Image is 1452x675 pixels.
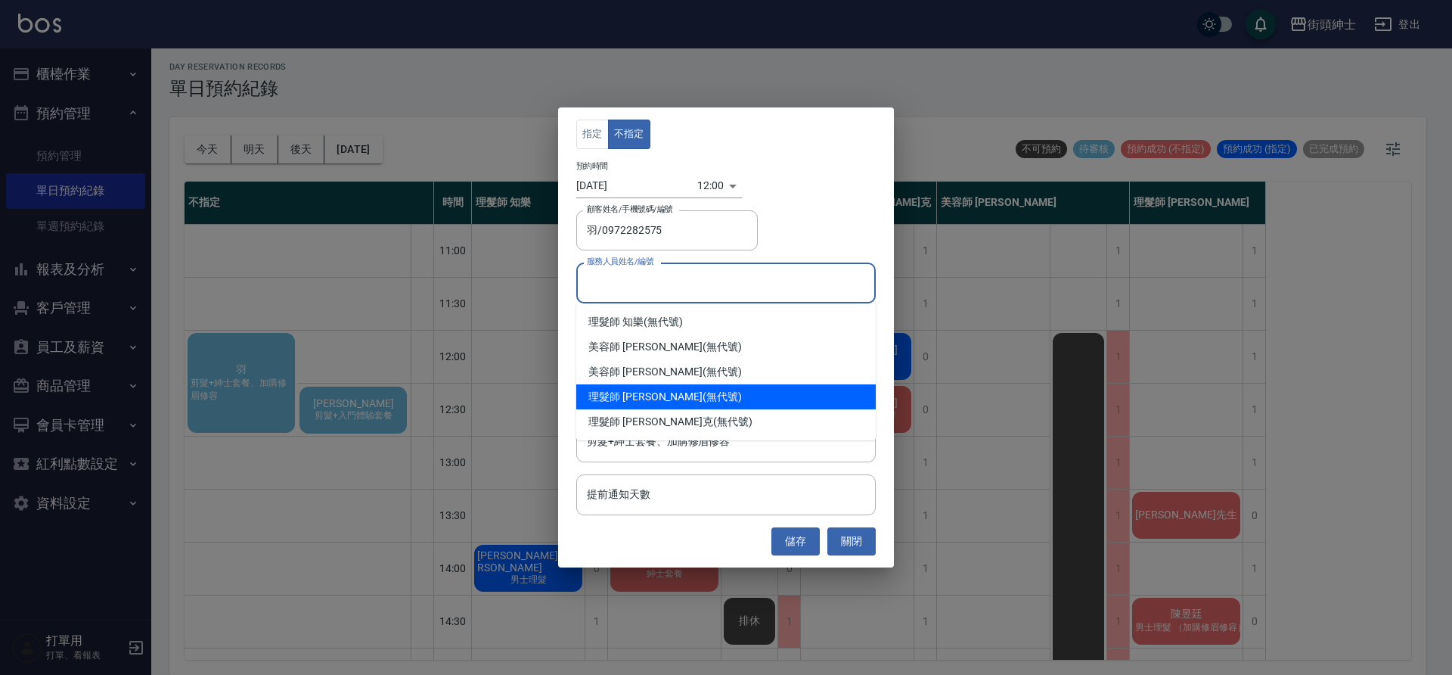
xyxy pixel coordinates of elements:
[588,364,703,380] span: 美容師 [PERSON_NAME]
[576,334,876,359] div: (無代號)
[697,173,724,198] div: 12:00
[576,359,876,384] div: (無代號)
[588,339,703,355] span: 美容師 [PERSON_NAME]
[576,160,608,172] label: 預約時間
[576,310,876,334] div: (無代號)
[576,120,609,149] button: 指定
[587,204,673,215] label: 顧客姓名/手機號碼/編號
[771,527,820,555] button: 儲存
[588,314,644,330] span: 理髮師 知樂
[608,120,650,149] button: 不指定
[576,173,697,198] input: Choose date, selected date is 2025-09-08
[587,256,653,267] label: 服務人員姓名/編號
[576,384,876,409] div: (無代號)
[588,414,713,430] span: 理髮師 [PERSON_NAME]克
[576,409,876,434] div: (無代號)
[827,527,876,555] button: 關閉
[588,389,703,405] span: 理髮師 [PERSON_NAME]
